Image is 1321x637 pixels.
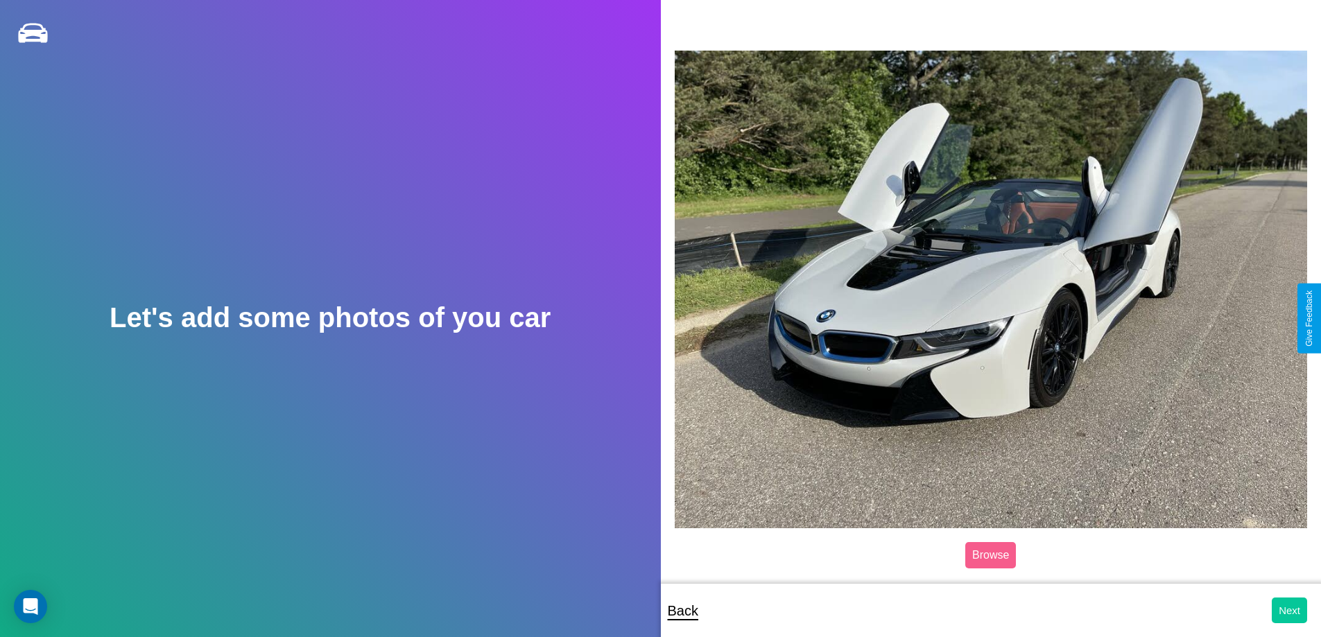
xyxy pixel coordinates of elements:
img: posted [675,51,1308,527]
div: Give Feedback [1304,290,1314,347]
div: Open Intercom Messenger [14,590,47,623]
h2: Let's add some photos of you car [110,302,551,333]
button: Next [1272,597,1307,623]
p: Back [668,598,698,623]
label: Browse [965,542,1016,568]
